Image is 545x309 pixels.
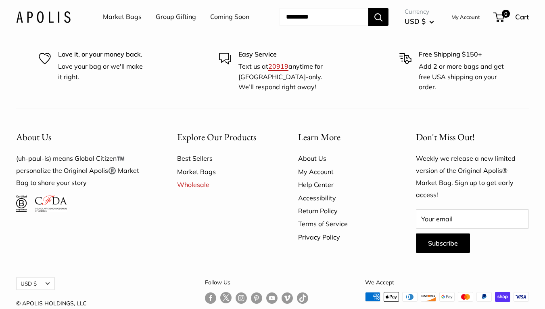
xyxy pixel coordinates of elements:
a: Follow us on Twitter [220,292,232,307]
button: Search [368,8,388,26]
img: Apolis [16,11,71,23]
p: Easy Service [238,49,326,60]
a: Follow us on YouTube [266,292,278,304]
p: Text us at anytime for [GEOGRAPHIC_DATA]-only. We’ll respond right away! [238,61,326,92]
p: Love it, or your money back. [58,49,146,60]
a: 0 Cart [494,11,529,23]
a: Market Bags [103,11,142,23]
a: Follow us on Vimeo [282,292,293,304]
iframe: Sign Up via Text for Offers [6,278,86,303]
span: Explore Our Products [177,131,256,143]
span: Cart [515,13,529,21]
p: Free Shipping $150+ [419,49,506,60]
a: Market Bags [177,165,270,178]
span: USD $ [405,17,426,25]
img: Council of Fashion Designers of America Member [35,195,67,212]
a: My Account [451,12,480,22]
a: Group Gifting [156,11,196,23]
p: Follow Us [205,277,308,288]
span: Learn More [298,131,340,143]
a: Accessibility [298,191,388,204]
a: Follow us on Instagram [236,292,247,304]
span: 0 [502,10,510,18]
a: Follow us on Tumblr [297,292,308,304]
a: Follow us on Facebook [205,292,216,304]
button: Explore Our Products [177,129,270,145]
p: Add 2 or more bags and get free USA shipping on your order. [419,61,506,92]
p: Don't Miss Out! [416,129,529,145]
a: Help Center [298,178,388,191]
a: Coming Soon [210,11,249,23]
p: Love your bag or we'll make it right. [58,61,146,82]
a: Terms of Service [298,217,388,230]
p: (uh-paul-is) means Global Citizen™️ — personalize the Original Apolis®️ Market Bag to share your ... [16,153,149,189]
p: We Accept [365,277,529,288]
a: Best Sellers [177,152,270,165]
button: USD $ [16,277,55,290]
a: Wholesale [177,178,270,191]
button: Learn More [298,129,388,145]
span: About Us [16,131,51,143]
button: About Us [16,129,149,145]
a: Privacy Policy [298,231,388,244]
input: Search... [280,8,368,26]
button: USD $ [405,15,434,28]
span: Currency [405,6,434,17]
a: Follow us on Pinterest [251,292,262,304]
button: Subscribe [416,233,470,253]
p: Weekly we release a new limited version of the Original Apolis® Market Bag. Sign up to get early ... [416,153,529,201]
a: Return Policy [298,204,388,217]
a: About Us [298,152,388,165]
a: My Account [298,165,388,178]
a: 20919 [268,62,288,70]
img: Certified B Corporation [16,195,27,212]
